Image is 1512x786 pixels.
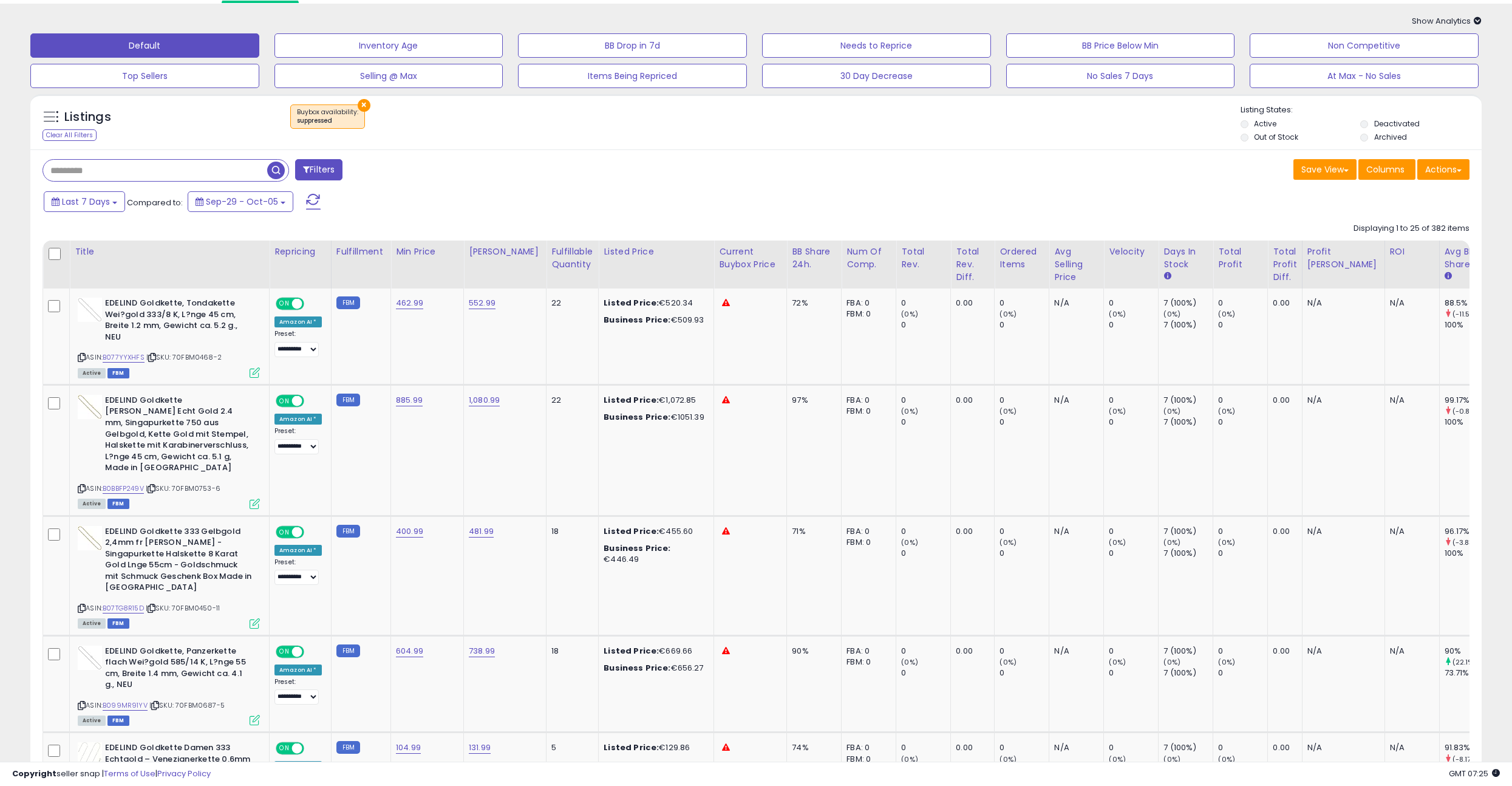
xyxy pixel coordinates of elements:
a: 1,080.99 [469,394,500,406]
button: Inventory Age [274,33,503,58]
div: 0 [1109,395,1158,406]
div: 0 [999,417,1049,428]
button: No Sales 7 Days [1006,64,1235,88]
small: (0%) [901,406,918,416]
button: BB Price Below Min [1006,33,1235,58]
span: All listings currently available for purchase on Amazon [78,618,106,629]
small: (0%) [1109,657,1126,667]
div: 0 [901,646,950,657]
div: Total Profit Diff. [1273,245,1296,284]
div: Listed Price [604,245,709,258]
div: Fulfillment [336,245,386,258]
div: €455.60 [604,526,704,537]
div: 96.17% [1445,526,1494,537]
div: 0 [999,526,1049,537]
div: 0 [1109,298,1158,309]
div: 0 [1218,646,1267,657]
span: | SKU: 70FBM0753-6 [146,484,220,493]
div: €669.66 [604,646,704,657]
div: 0 [999,668,1049,678]
span: ON [277,395,292,406]
div: N/A [1390,298,1430,309]
div: 0 [1218,395,1267,406]
div: Displaying 1 to 25 of 382 items [1354,223,1469,234]
div: Amazon AI * [274,316,322,327]
div: Amazon AI * [274,665,322,675]
div: Title [75,245,264,258]
div: 0 [901,298,950,309]
div: 0 [999,646,1049,657]
a: B099MR91YV [103,700,148,711]
span: FBM [107,716,129,726]
span: All listings currently available for purchase on Amazon [78,368,106,378]
div: 0 [901,395,950,406]
div: 72% [792,298,832,309]
small: (0%) [1163,657,1180,667]
small: (0%) [1109,538,1126,547]
button: Columns [1358,159,1415,180]
button: BB Drop in 7d [518,33,747,58]
div: N/A [1307,742,1375,753]
div: 0 [999,742,1049,753]
a: 131.99 [469,742,491,754]
span: FBM [107,499,129,509]
small: (0%) [1109,406,1126,416]
span: ON [277,743,292,754]
div: Current Buybox Price [719,245,782,271]
div: Ordered Items [999,245,1044,271]
small: (22.1%) [1452,657,1477,667]
div: 0.00 [1273,395,1292,406]
span: OFF [302,527,322,537]
div: Total Profit [1218,245,1262,271]
div: 0.00 [956,526,985,537]
button: Save View [1293,159,1357,180]
span: FBM [107,618,129,629]
b: Business Price: [604,542,670,554]
div: 0 [901,668,950,678]
a: Terms of Use [104,768,155,779]
div: 0.00 [1273,742,1292,753]
label: Out of Stock [1254,132,1298,142]
a: 104.99 [396,742,421,754]
div: N/A [1390,742,1430,753]
div: Preset: [274,330,322,357]
div: €446.49 [604,543,704,565]
div: N/A [1054,395,1094,406]
div: suppressed [297,117,358,125]
div: N/A [1307,526,1375,537]
div: 97% [792,395,832,406]
div: 99.17% [1445,395,1494,406]
span: Buybox availability : [297,108,358,126]
small: (0%) [1163,309,1180,319]
small: (0%) [1218,309,1235,319]
a: 462.99 [396,297,423,309]
div: 0 [1109,548,1158,559]
div: ROI [1390,245,1434,258]
div: N/A [1054,646,1094,657]
div: 0 [1109,320,1158,330]
div: FBA: 0 [846,298,887,309]
div: €509.93 [604,315,704,326]
img: 31jr45V+dPL._SL40_.jpg [78,742,102,767]
strong: Copyright [12,768,56,779]
small: (0%) [999,657,1017,667]
div: 0 [901,526,950,537]
a: 552.99 [469,297,495,309]
img: 41hVV+AI1cL._SL40_.jpg [78,526,102,550]
button: Selling @ Max [274,64,503,88]
span: ON [277,646,292,657]
div: 74% [792,742,832,753]
div: FBM: 0 [846,406,887,417]
div: 7 (100%) [1163,395,1213,406]
span: Last 7 Days [62,196,110,208]
small: FBM [336,525,360,538]
div: Amazon AI * [274,545,322,556]
div: 88.5% [1445,298,1494,309]
b: EDELIND Goldkette, Panzerkette flach Wei?gold 585/14 K, L?nge 55 cm, Breite 1.4 mm, Gewicht ca. 4... [105,646,253,694]
div: 0 [999,548,1049,559]
div: 0 [1218,742,1267,753]
div: 0 [1109,526,1158,537]
div: FBA: 0 [846,646,887,657]
span: Show Analytics [1412,15,1482,27]
small: FBM [336,394,360,406]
